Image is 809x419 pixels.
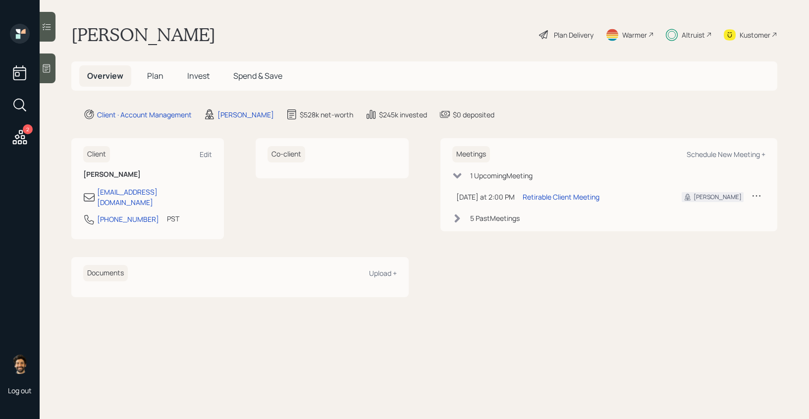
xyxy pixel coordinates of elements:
[452,146,490,162] h6: Meetings
[379,109,427,120] div: $245k invested
[694,193,742,202] div: [PERSON_NAME]
[200,150,212,159] div: Edit
[167,213,179,224] div: PST
[740,30,770,40] div: Kustomer
[97,109,192,120] div: Client · Account Management
[217,109,274,120] div: [PERSON_NAME]
[83,146,110,162] h6: Client
[147,70,163,81] span: Plan
[453,109,494,120] div: $0 deposited
[268,146,305,162] h6: Co-client
[470,170,533,181] div: 1 Upcoming Meeting
[369,268,397,278] div: Upload +
[23,124,33,134] div: 2
[523,192,599,202] div: Retirable Client Meeting
[622,30,647,40] div: Warmer
[83,170,212,179] h6: [PERSON_NAME]
[97,187,212,208] div: [EMAIL_ADDRESS][DOMAIN_NAME]
[554,30,593,40] div: Plan Delivery
[682,30,705,40] div: Altruist
[87,70,123,81] span: Overview
[687,150,765,159] div: Schedule New Meeting +
[470,213,520,223] div: 5 Past Meeting s
[10,354,30,374] img: eric-schwartz-headshot.png
[456,192,515,202] div: [DATE] at 2:00 PM
[233,70,282,81] span: Spend & Save
[8,386,32,395] div: Log out
[300,109,353,120] div: $528k net-worth
[83,265,128,281] h6: Documents
[97,214,159,224] div: [PHONE_NUMBER]
[187,70,210,81] span: Invest
[71,24,216,46] h1: [PERSON_NAME]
